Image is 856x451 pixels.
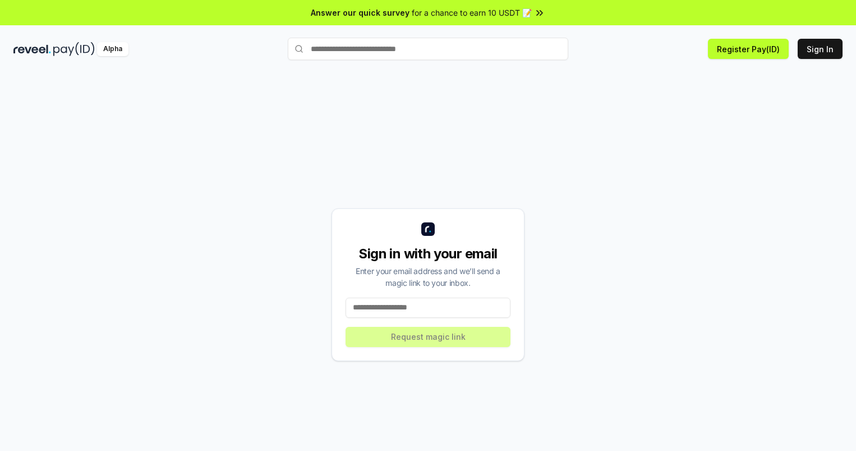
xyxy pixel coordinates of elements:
button: Register Pay(ID) [708,39,789,59]
div: Enter your email address and we’ll send a magic link to your inbox. [346,265,510,289]
div: Sign in with your email [346,245,510,263]
img: logo_small [421,222,435,236]
div: Alpha [97,42,128,56]
span: Answer our quick survey [311,7,409,19]
img: reveel_dark [13,42,51,56]
span: for a chance to earn 10 USDT 📝 [412,7,532,19]
button: Sign In [798,39,843,59]
img: pay_id [53,42,95,56]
